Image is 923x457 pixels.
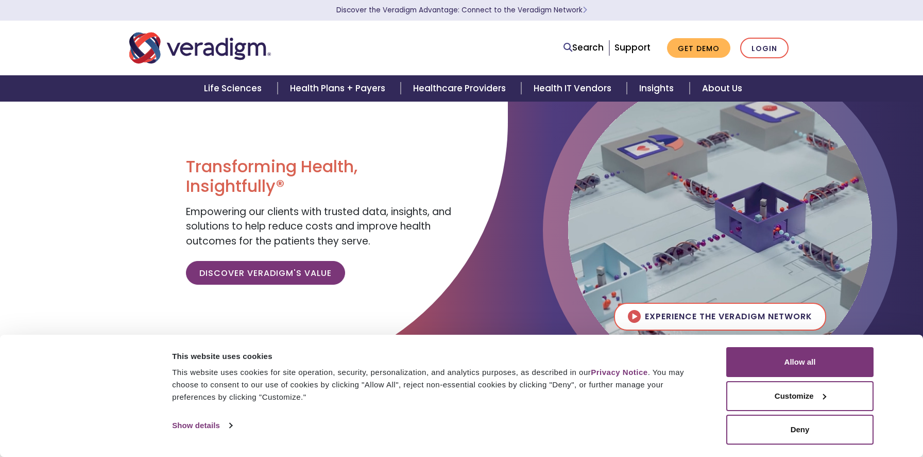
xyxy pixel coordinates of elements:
a: Life Sciences [192,75,277,102]
button: Customize [726,381,874,411]
span: Empowering our clients with trusted data, insights, and solutions to help reduce costs and improv... [186,205,451,248]
a: Privacy Notice [591,368,647,377]
span: Learn More [583,5,587,15]
h1: Transforming Health, Insightfully® [186,157,454,197]
img: Veradigm logo [129,31,271,65]
a: Search [563,41,604,55]
a: Healthcare Providers [401,75,521,102]
a: Insights [627,75,689,102]
div: This website uses cookies for site operation, security, personalization, and analytics purposes, ... [172,366,703,403]
a: Discover Veradigm's Value [186,261,345,285]
a: Support [614,41,651,54]
a: Discover the Veradigm Advantage: Connect to the Veradigm NetworkLearn More [336,5,587,15]
a: Show details [172,418,232,433]
a: Login [740,38,789,59]
button: Allow all [726,347,874,377]
a: Health Plans + Payers [278,75,401,102]
a: Get Demo [667,38,730,58]
a: Health IT Vendors [521,75,627,102]
div: This website uses cookies [172,350,703,363]
a: About Us [690,75,755,102]
button: Deny [726,415,874,445]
